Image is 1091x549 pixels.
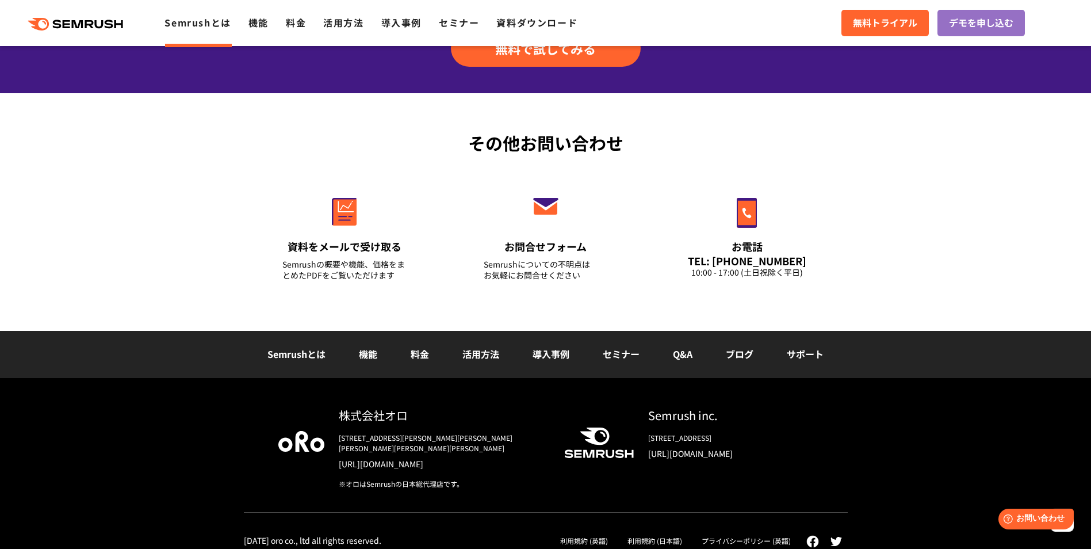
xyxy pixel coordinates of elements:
[323,16,363,29] a: 活用方法
[806,535,819,548] img: facebook
[411,347,429,361] a: 料金
[603,347,640,361] a: セミナー
[685,239,809,254] div: お電話
[830,537,842,546] img: twitter
[648,448,813,459] a: [URL][DOMAIN_NAME]
[460,173,632,295] a: お問合せフォーム Semrushについての不明点はお気軽にお問合せください
[282,239,407,254] div: 資料をメールで受け取る
[533,347,569,361] a: 導入事例
[244,535,381,546] div: [DATE] oro co., ltd all rights reserved.
[841,10,929,36] a: 無料トライアル
[787,347,824,361] a: サポート
[381,16,422,29] a: 導入事例
[462,347,499,361] a: 活用方法
[648,407,813,424] div: Semrush inc.
[164,16,231,29] a: Semrushとは
[339,407,546,424] div: 株式会社オロ
[439,16,479,29] a: セミナー
[673,347,692,361] a: Q&A
[339,458,546,470] a: [URL][DOMAIN_NAME]
[685,254,809,267] div: TEL: [PHONE_NUMBER]
[949,16,1013,30] span: デモを申し込む
[286,16,306,29] a: 料金
[648,433,813,443] div: [STREET_ADDRESS]
[267,347,326,361] a: Semrushとは
[726,347,753,361] a: ブログ
[702,536,791,546] a: プライバシーポリシー (英語)
[937,10,1025,36] a: デモを申し込む
[484,239,608,254] div: お問合せフォーム
[495,40,596,57] span: 無料で試してみる
[339,433,546,453] div: [STREET_ADDRESS][PERSON_NAME][PERSON_NAME][PERSON_NAME][PERSON_NAME][PERSON_NAME]
[496,16,577,29] a: 資料ダウンロード
[248,16,269,29] a: 機能
[685,267,809,278] div: 10:00 - 17:00 (土日祝除く平日)
[989,504,1078,536] iframe: Help widget launcher
[282,259,407,281] div: Semrushの概要や機能、価格をまとめたPDFをご覧いただけます
[560,536,608,546] a: 利用規約 (英語)
[278,431,324,452] img: oro company
[244,130,848,156] div: その他お問い合わせ
[627,536,682,546] a: 利用規約 (日本語)
[258,173,431,295] a: 資料をメールで受け取る Semrushの概要や機能、価格をまとめたPDFをご覧いただけます
[359,347,377,361] a: 機能
[339,479,546,489] div: ※オロはSemrushの日本総代理店です。
[853,16,917,30] span: 無料トライアル
[484,259,608,281] div: Semrushについての不明点は お気軽にお問合せください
